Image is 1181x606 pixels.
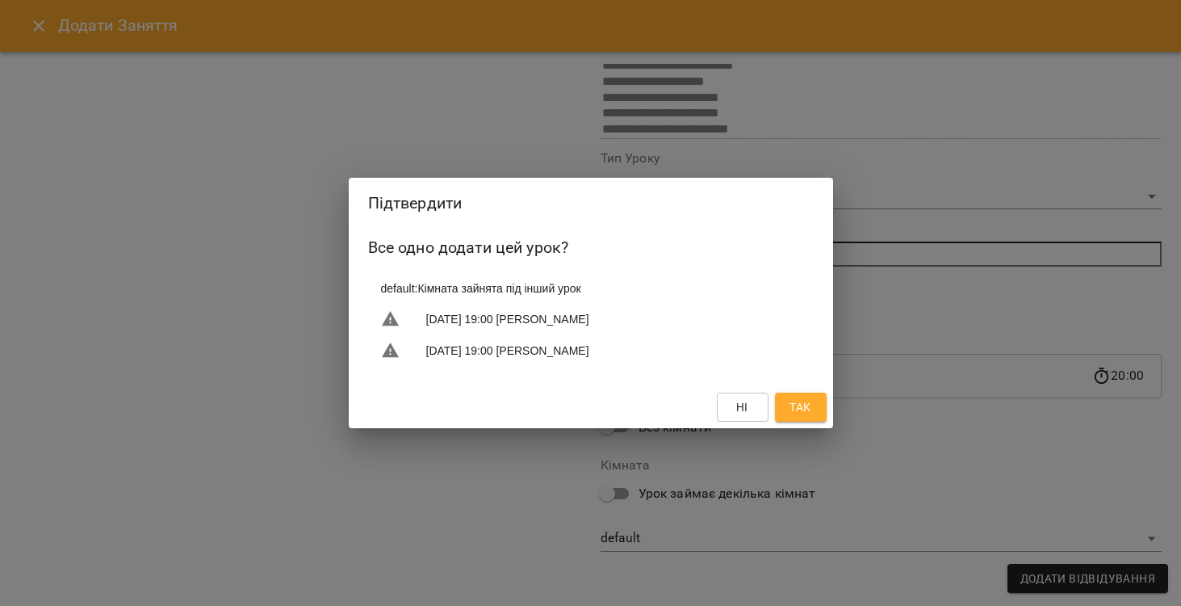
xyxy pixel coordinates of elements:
[717,393,768,422] button: Ні
[368,303,814,335] li: [DATE] 19:00 [PERSON_NAME]
[368,274,814,303] li: default : Кімната зайнята під інший урок
[368,335,814,367] li: [DATE] 19:00 [PERSON_NAME]
[368,235,814,260] h6: Все одно додати цей урок?
[789,398,810,417] span: Так
[775,393,827,422] button: Так
[368,191,814,216] h2: Підтвердити
[736,398,748,417] span: Ні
